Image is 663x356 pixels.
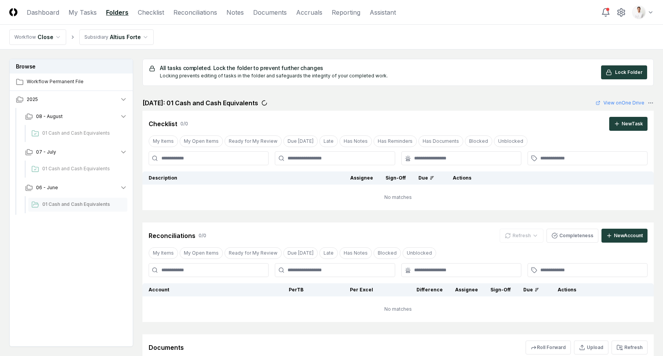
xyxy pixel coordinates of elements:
[19,179,134,196] button: 06 - June
[10,91,134,108] button: 2025
[149,343,184,352] div: Documents
[370,8,396,17] a: Assistant
[199,232,206,239] div: 0 / 0
[283,247,318,259] button: Due Today
[601,229,648,243] button: NewAccount
[14,34,36,41] div: Workflow
[574,341,608,354] button: Upload
[19,144,134,161] button: 07 - July
[180,135,223,147] button: My Open Items
[494,135,528,147] button: Unblocked
[173,8,217,17] a: Reconciliations
[403,247,436,259] button: Unblocked
[27,78,127,85] span: Workflow Permanent File
[240,283,310,296] th: Per TB
[36,113,63,120] span: 08 - August
[449,283,484,296] th: Assignee
[149,231,195,240] div: Reconciliations
[283,135,318,147] button: Due Today
[614,232,643,239] div: New Account
[9,29,154,45] nav: breadcrumb
[42,165,124,172] span: 01 Cash and Cash Equivalents
[36,149,56,156] span: 07 - July
[149,247,178,259] button: My Items
[180,247,223,259] button: My Open Items
[142,171,344,185] th: Description
[484,283,517,296] th: Sign-Off
[149,119,177,128] div: Checklist
[19,196,134,215] div: 06 - June
[9,8,17,16] img: Logo
[27,96,38,103] span: 2025
[447,175,648,181] div: Actions
[615,69,642,76] span: Lock Folder
[149,286,234,293] div: Account
[296,8,322,17] a: Accruals
[224,247,282,259] button: Ready for My Review
[28,162,127,176] a: 01 Cash and Cash Equivalents
[609,117,648,131] button: NewTask
[138,8,164,17] a: Checklist
[142,98,258,108] h2: [DATE]: 01 Cash and Cash Equivalents
[69,8,97,17] a: My Tasks
[10,59,133,74] h3: Browse
[226,8,244,17] a: Notes
[379,171,412,185] th: Sign-Off
[160,72,388,79] div: Locking prevents editing of tasks in the folder and safeguards the integrity of your completed work.
[465,135,492,147] button: Blocked
[19,108,134,125] button: 08 - August
[547,229,598,243] button: Completeness
[19,161,134,179] div: 07 - July
[319,135,338,147] button: Late
[319,247,338,259] button: Late
[84,34,108,41] div: Subsidiary
[418,175,434,181] div: Due
[612,341,648,354] button: Refresh
[142,296,654,322] td: No matches
[596,99,644,106] a: View onOne Drive
[339,247,372,259] button: Has Notes
[526,341,571,354] button: Roll Forward
[310,283,379,296] th: Per Excel
[28,198,127,212] a: 01 Cash and Cash Equivalents
[344,171,379,185] th: Assignee
[160,65,388,71] h5: All tasks completed. Lock the folder to prevent further changes
[418,135,463,147] button: Has Documents
[224,135,282,147] button: Ready for My Review
[142,185,654,210] td: No matches
[28,127,127,140] a: 01 Cash and Cash Equivalents
[36,184,58,191] span: 06 - June
[373,135,417,147] button: Has Reminders
[42,130,124,137] span: 01 Cash and Cash Equivalents
[10,108,134,216] div: 2025
[106,8,128,17] a: Folders
[339,135,372,147] button: Has Notes
[332,8,360,17] a: Reporting
[601,65,647,79] button: Lock Folder
[42,201,124,208] span: 01 Cash and Cash Equivalents
[10,74,134,91] a: Workflow Permanent File
[253,8,287,17] a: Documents
[373,247,401,259] button: Blocked
[622,120,643,127] div: New Task
[633,6,645,19] img: d09822cc-9b6d-4858-8d66-9570c114c672_b0bc35f1-fa8e-4ccc-bc23-b02c2d8c2b72.png
[27,8,59,17] a: Dashboard
[379,283,449,296] th: Difference
[19,125,134,144] div: 08 - August
[552,286,648,293] div: Actions
[180,120,188,127] div: 0 / 0
[149,135,178,147] button: My Items
[523,286,539,293] div: Due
